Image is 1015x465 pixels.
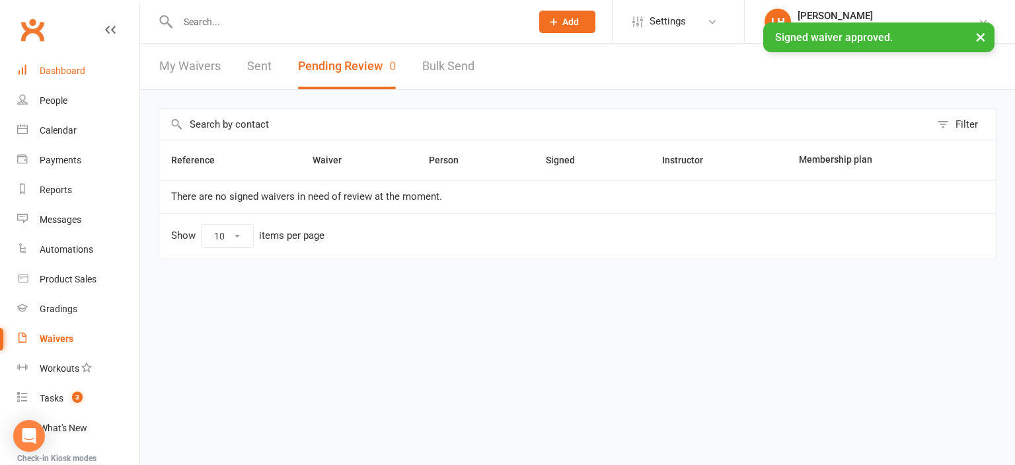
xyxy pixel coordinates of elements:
div: Show [171,224,324,248]
div: Payments [40,155,81,165]
input: Search... [174,13,522,31]
a: People [17,86,139,116]
div: Open Intercom Messenger [13,420,45,452]
span: Signed [546,155,589,165]
span: Waiver [313,155,356,165]
div: items per page [259,230,324,241]
a: Waivers [17,324,139,354]
input: Search by contact [159,109,930,140]
button: Filter [930,109,996,140]
button: Add [539,11,595,33]
button: Person [429,152,473,168]
a: Automations [17,235,139,265]
a: Tasks 3 [17,384,139,413]
div: What's New [40,423,87,433]
a: Clubworx [16,13,49,46]
span: Instructor [662,155,718,165]
a: Sent [247,44,272,89]
div: [GEOGRAPHIC_DATA] [GEOGRAPHIC_DATA] [798,22,978,34]
button: Waiver [313,152,356,168]
a: Payments [17,146,139,175]
a: Gradings [17,294,139,324]
a: Messages [17,205,139,235]
a: Bulk Send [422,44,474,89]
span: Person [429,155,473,165]
div: [PERSON_NAME] [798,10,978,22]
div: Tasks [40,393,63,403]
span: Settings [650,7,686,36]
a: Dashboard [17,56,139,86]
div: People [40,95,67,106]
button: Signed [546,152,589,168]
th: Membership plan [787,140,955,180]
button: × [969,22,993,51]
a: My Waivers [159,44,221,89]
a: Calendar [17,116,139,146]
span: 3 [72,392,83,403]
div: Waivers [40,333,73,344]
div: Filter [956,116,978,132]
div: Reports [40,185,72,195]
div: Workouts [40,363,79,374]
div: Automations [40,244,93,255]
div: Calendar [40,125,77,136]
button: Instructor [662,152,718,168]
div: Signed waiver approved. [763,22,995,52]
span: Add [562,17,579,27]
div: Dashboard [40,65,85,76]
div: LH [765,9,791,35]
button: Reference [171,152,229,168]
div: Gradings [40,304,77,314]
div: Product Sales [40,274,96,284]
a: What's New [17,413,139,443]
a: Workouts [17,354,139,384]
span: 0 [389,59,396,73]
div: Messages [40,214,81,225]
a: Product Sales [17,265,139,294]
button: Pending Review0 [298,44,396,89]
span: Reference [171,155,229,165]
td: There are no signed waivers in need of review at the moment. [159,180,996,213]
a: Reports [17,175,139,205]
